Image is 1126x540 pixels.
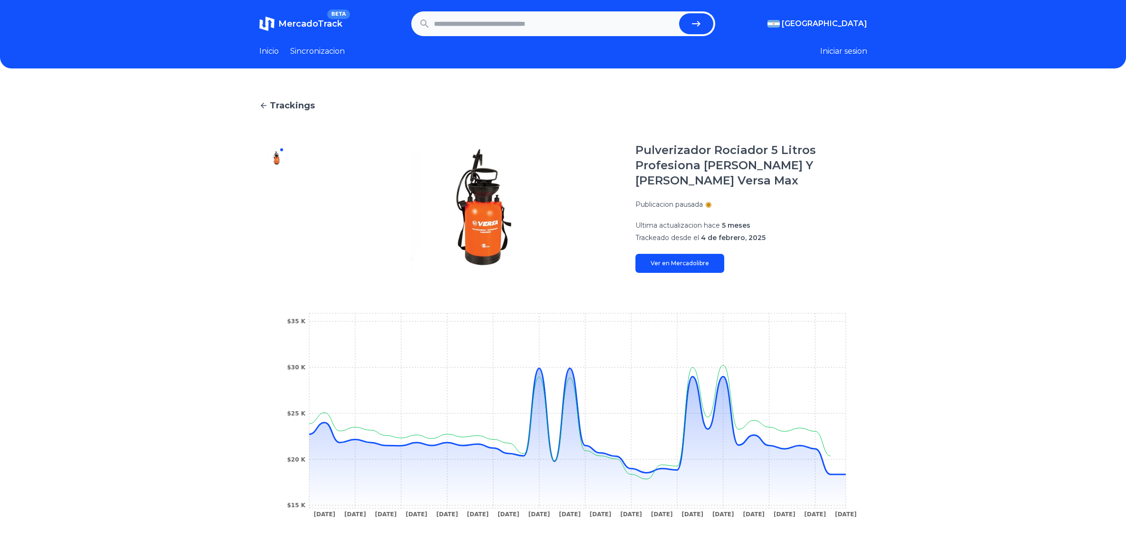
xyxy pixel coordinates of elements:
[278,19,342,29] span: MercadoTrack
[774,511,795,518] tspan: [DATE]
[290,46,345,57] a: Sincronizacion
[259,99,867,112] a: Trackings
[635,221,720,230] span: Ultima actualizacion hace
[287,502,305,509] tspan: $15 K
[767,18,867,29] button: [GEOGRAPHIC_DATA]
[651,511,672,518] tspan: [DATE]
[782,18,867,29] span: [GEOGRAPHIC_DATA]
[287,364,305,371] tspan: $30 K
[287,456,305,463] tspan: $20 K
[681,511,703,518] tspan: [DATE]
[635,254,724,273] a: Ver en Mercadolibre
[635,233,699,242] span: Trackeado desde el
[528,511,550,518] tspan: [DATE]
[259,16,274,31] img: MercadoTrack
[722,221,750,230] span: 5 meses
[743,511,765,518] tspan: [DATE]
[467,511,489,518] tspan: [DATE]
[497,511,519,518] tspan: [DATE]
[712,511,734,518] tspan: [DATE]
[635,200,703,209] p: Publicacion pausada
[436,511,458,518] tspan: [DATE]
[635,143,867,188] h1: Pulverizador Rociador 5 Litros Profesiona [PERSON_NAME] Y [PERSON_NAME] Versa Max
[406,511,427,518] tspan: [DATE]
[287,410,305,417] tspan: $25 K
[589,511,611,518] tspan: [DATE]
[767,20,780,28] img: Argentina
[701,233,766,242] span: 4 de febrero, 2025
[835,511,857,518] tspan: [DATE]
[259,46,279,57] a: Inicio
[375,511,397,518] tspan: [DATE]
[820,46,867,57] button: Iniciar sesion
[267,150,282,165] img: Pulverizador Rociador 5 Litros Profesiona Con Lanza Y Correa Versa Max
[327,10,350,19] span: BETA
[804,511,826,518] tspan: [DATE]
[313,511,335,518] tspan: [DATE]
[344,511,366,518] tspan: [DATE]
[287,318,305,325] tspan: $35 K
[309,143,616,273] img: Pulverizador Rociador 5 Litros Profesiona Con Lanza Y Correa Versa Max
[270,99,315,112] span: Trackings
[559,511,581,518] tspan: [DATE]
[620,511,642,518] tspan: [DATE]
[259,16,342,31] a: MercadoTrackBETA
